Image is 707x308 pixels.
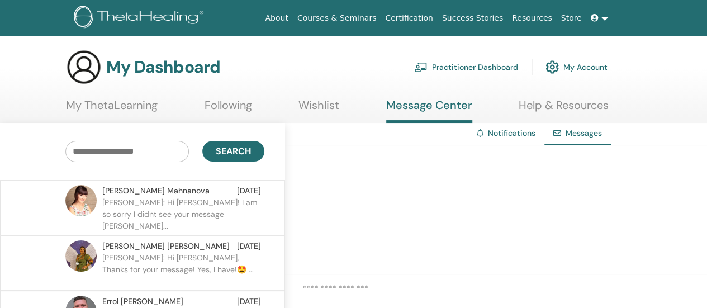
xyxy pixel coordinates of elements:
[237,185,261,197] span: [DATE]
[102,296,183,307] span: Errol [PERSON_NAME]
[298,98,339,120] a: Wishlist
[102,185,210,197] span: [PERSON_NAME] Mahnanova
[237,240,261,252] span: [DATE]
[557,8,586,29] a: Store
[237,296,261,307] span: [DATE]
[488,128,535,138] a: Notifications
[545,58,559,77] img: cog.svg
[381,8,437,29] a: Certification
[102,197,264,230] p: [PERSON_NAME]: Hi [PERSON_NAME]! I am so sorry I didnt see your message [PERSON_NAME]...
[202,141,264,162] button: Search
[519,98,609,120] a: Help & Resources
[65,185,97,216] img: default.jpg
[507,8,557,29] a: Resources
[66,49,102,85] img: generic-user-icon.jpg
[438,8,507,29] a: Success Stories
[102,252,264,286] p: [PERSON_NAME]: Hi [PERSON_NAME], Thanks for your message! Yes, I have!🤩 ...
[566,128,602,138] span: Messages
[293,8,381,29] a: Courses & Seminars
[386,98,472,123] a: Message Center
[66,98,158,120] a: My ThetaLearning
[414,55,518,79] a: Practitioner Dashboard
[74,6,207,31] img: logo.png
[216,145,251,157] span: Search
[65,240,97,272] img: default.jpg
[260,8,292,29] a: About
[205,98,252,120] a: Following
[102,240,230,252] span: [PERSON_NAME] [PERSON_NAME]
[106,57,220,77] h3: My Dashboard
[545,55,608,79] a: My Account
[414,62,428,72] img: chalkboard-teacher.svg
